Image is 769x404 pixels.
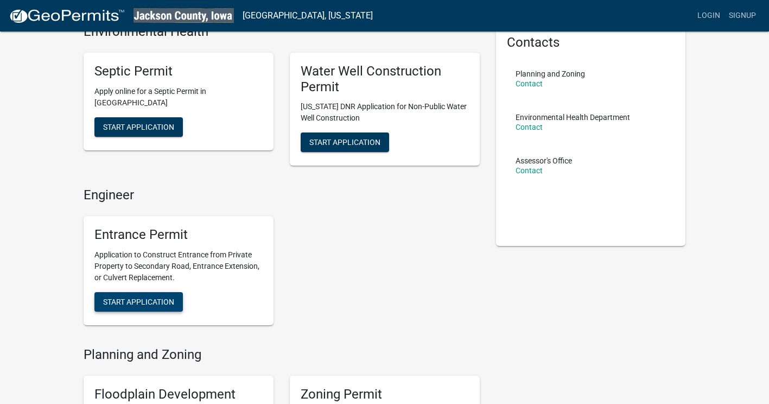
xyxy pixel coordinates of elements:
[94,227,263,243] h5: Entrance Permit
[516,113,630,121] p: Environmental Health Department
[84,187,480,203] h4: Engineer
[516,70,585,78] p: Planning and Zoning
[243,7,373,25] a: [GEOGRAPHIC_DATA], [US_STATE]
[301,101,469,124] p: [US_STATE] DNR Application for Non-Public Water Well Construction
[94,117,183,137] button: Start Application
[309,138,380,147] span: Start Application
[301,132,389,152] button: Start Application
[516,166,543,175] a: Contact
[103,122,174,131] span: Start Application
[84,347,480,363] h4: Planning and Zoning
[84,24,480,40] h4: Environmental Health
[94,292,183,312] button: Start Application
[94,249,263,283] p: Application to Construct Entrance from Private Property to Secondary Road, Entrance Extension, or...
[94,64,263,79] h5: Septic Permit
[94,86,263,109] p: Apply online for a Septic Permit in [GEOGRAPHIC_DATA]
[516,123,543,131] a: Contact
[134,8,234,23] img: Jackson County, Iowa
[301,387,469,402] h5: Zoning Permit
[516,79,543,88] a: Contact
[507,35,675,50] h5: Contacts
[693,5,724,26] a: Login
[103,297,174,306] span: Start Application
[516,157,572,165] p: Assessor's Office
[724,5,760,26] a: Signup
[301,64,469,95] h5: Water Well Construction Permit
